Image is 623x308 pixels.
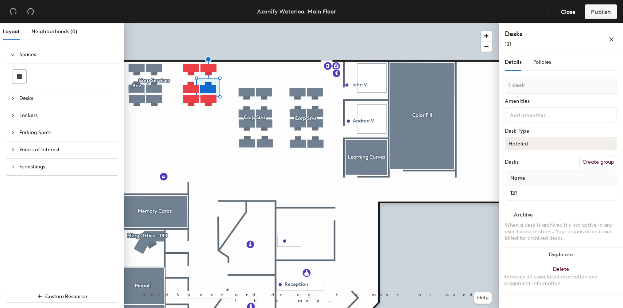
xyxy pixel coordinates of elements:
span: collapsed [11,96,15,101]
div: Axonify Waterloo, Main Floor [257,7,336,16]
button: Custom Resource [6,291,118,303]
span: close [609,37,614,42]
input: Unnamed desk [507,188,615,198]
span: Parking Spots [19,124,113,141]
span: Spaces [19,46,113,63]
span: Furnishings [19,159,113,175]
span: Policies [533,59,551,65]
button: Undo (⌘ + Z) [6,4,20,19]
span: Layout [3,28,20,35]
span: undo [9,8,17,15]
span: Points of Interest [19,141,113,158]
div: When a desk is archived it's not active in any user-facing features. Your organization is not bil... [505,222,617,242]
span: Lockers [19,107,113,124]
h4: Desks [505,29,585,39]
input: Add amenities [508,110,574,119]
button: Close [555,4,582,19]
button: Hoteled [505,137,617,150]
div: Desk Type [505,128,617,134]
div: Desks [505,159,519,165]
span: Close [561,8,576,15]
span: collapsed [11,113,15,118]
button: Create group [579,156,617,168]
span: Custom Resource [45,293,87,300]
div: Amenities [505,98,617,104]
span: collapsed [11,148,15,152]
span: Desks [19,90,113,107]
span: Details [505,59,522,65]
span: Name [507,172,529,185]
button: Publish [585,4,617,19]
span: collapsed [11,165,15,169]
button: Redo (⌘ + ⇧ + Z) [23,4,38,19]
span: expanded [11,52,15,57]
span: Neighborhoods (0) [31,28,77,35]
button: Duplicate [499,247,623,262]
button: Help [474,292,492,304]
div: Removes all associated reservation and assignment information [503,274,619,287]
div: Archive [514,212,533,218]
span: 121 [505,41,511,47]
span: collapsed [11,130,15,135]
button: DeleteRemoves all associated reservation and assignment information [499,262,623,294]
